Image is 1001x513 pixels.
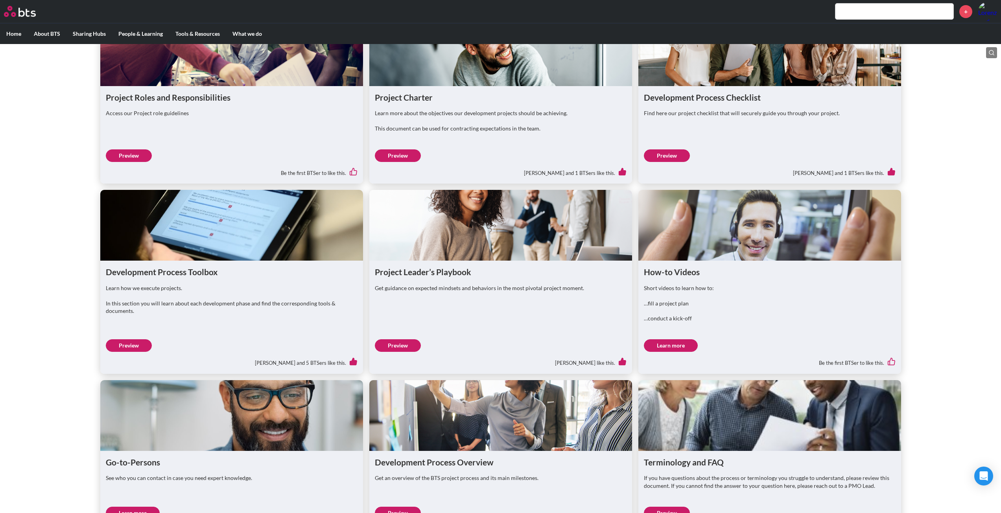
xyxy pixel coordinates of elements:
[959,5,972,18] a: +
[978,2,997,21] img: Lorenzo Andretti
[106,266,358,278] h1: Development Process Toolbox
[4,6,36,17] img: BTS Logo
[106,284,358,292] p: Learn how we execute projects.
[226,24,268,44] label: What we do
[644,314,896,322] p: …conduct a kick-off
[644,456,896,468] h1: Terminology and FAQ
[106,474,358,482] p: See who you can contact in case you need expert knowledge.
[974,467,993,485] div: Open Intercom Messenger
[375,149,421,162] a: Preview
[106,149,152,162] a: Preview
[112,24,169,44] label: People & Learning
[375,125,627,132] p: This document can be used for contracting expectations in the team.
[375,284,627,292] p: Get guidance on expected mindsets and behaviors in the most pivotal project moment.
[169,24,226,44] label: Tools & Resources
[978,2,997,21] a: Profile
[106,300,358,315] p: In this section you will learn about each development phase and find the corresponding tools & do...
[644,352,896,368] div: Be the first BTSer to like this.
[375,456,627,468] h1: Development Process Overview
[106,352,358,368] div: [PERSON_NAME] and 5 BTSers like this.
[644,339,698,352] a: Learn more
[66,24,112,44] label: Sharing Hubs
[644,149,690,162] a: Preview
[375,162,627,178] div: [PERSON_NAME] and 1 BTSers like this.
[28,24,66,44] label: About BTS
[106,92,358,103] h1: Project Roles and Responsibilities
[644,300,896,307] p: …fill a project plan
[106,109,358,117] p: Access our Project role guidelines
[375,109,627,117] p: Learn more about the objectives our development projects should be achieving.
[375,92,627,103] h1: Project Charter
[106,162,358,178] div: Be the first BTSer to like this.
[644,266,896,278] h1: How-to Videos
[375,266,627,278] h1: Project Leader’s Playbook
[375,474,627,482] p: Get an overview of the BTS project process and its main milestones.
[644,284,896,292] p: Short videos to learn how to:
[375,339,421,352] a: Preview
[106,456,358,468] h1: Go-to-Persons
[644,109,896,117] p: Find here our project checklist that will securely guide you through your project.
[644,162,896,178] div: [PERSON_NAME] and 1 BTSers like this.
[375,352,627,368] div: [PERSON_NAME] like this.
[4,6,50,17] a: Go home
[644,474,896,489] p: If you have questions about the process or terminology you struggle to understand, please review ...
[644,92,896,103] h1: Development Process Checklist
[106,339,152,352] a: Preview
